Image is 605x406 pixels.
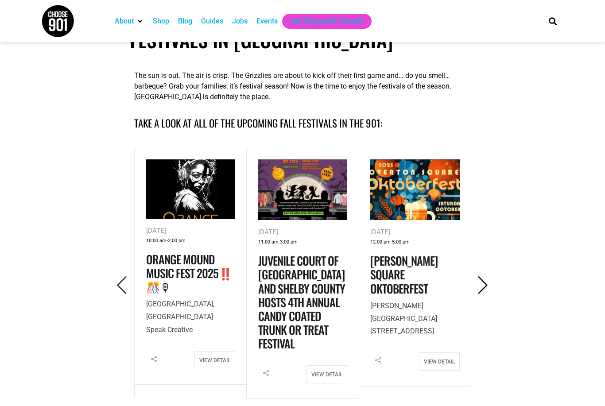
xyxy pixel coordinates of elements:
[291,16,363,27] a: Get Choose901 Emails
[370,228,390,236] span: [DATE]
[146,298,236,336] p: Speak Creative
[256,16,278,27] a: Events
[194,351,235,369] a: View Detail
[201,16,223,27] a: Guides
[370,238,460,247] div: -
[130,4,475,51] h1: A Local’s Guide to Fall & Winter Festivals in [GEOGRAPHIC_DATA]
[258,238,279,247] span: 11:00 am
[370,352,386,368] i: Share
[280,238,298,247] span: 3:00 pm
[474,276,492,294] i: Next
[370,302,437,323] span: [PERSON_NAME][GEOGRAPHIC_DATA]
[134,116,471,131] h4: Take a look at all of the upcoming fall festivals in the 901:
[168,236,186,246] span: 2:00 pm
[370,300,460,338] p: [STREET_ADDRESS]
[110,275,134,296] button: Previous
[113,276,131,294] i: Previous
[134,70,471,102] p: The sun is out. The air is crisp. The Grizzlies are about to kick off their first game and… do yo...
[146,351,162,367] i: Share
[153,16,169,27] a: Shop
[110,14,534,29] nav: Main nav
[258,365,274,381] i: Share
[258,228,278,236] span: [DATE]
[146,251,232,295] a: Orange Mound Music Fest 2025‼️🎊🎙
[232,16,248,27] a: Jobs
[471,275,495,296] button: Next
[419,352,460,371] a: View Detail
[370,238,391,247] span: 12:00 pm
[146,300,214,321] span: [GEOGRAPHIC_DATA], [GEOGRAPHIC_DATA]
[370,252,438,297] a: [PERSON_NAME] Square Oktoberfest
[392,238,410,247] span: 5:00 pm
[110,14,148,29] div: About
[258,238,348,247] div: -
[146,227,166,235] span: [DATE]
[258,252,345,352] a: Juvenile Court of [GEOGRAPHIC_DATA] and Shelby County Hosts 4th Annual Candy Coated Trunk or Trea...
[178,16,192,27] a: Blog
[115,16,134,27] a: About
[370,159,460,220] img: Vibrant graphic poster for 2025 Overton Square Oktoberfest, showcasing beer, flowers, and wheat. ...
[306,365,347,383] a: View Detail
[146,236,167,246] span: 10:00 am
[546,14,560,28] div: Search
[146,236,236,246] div: -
